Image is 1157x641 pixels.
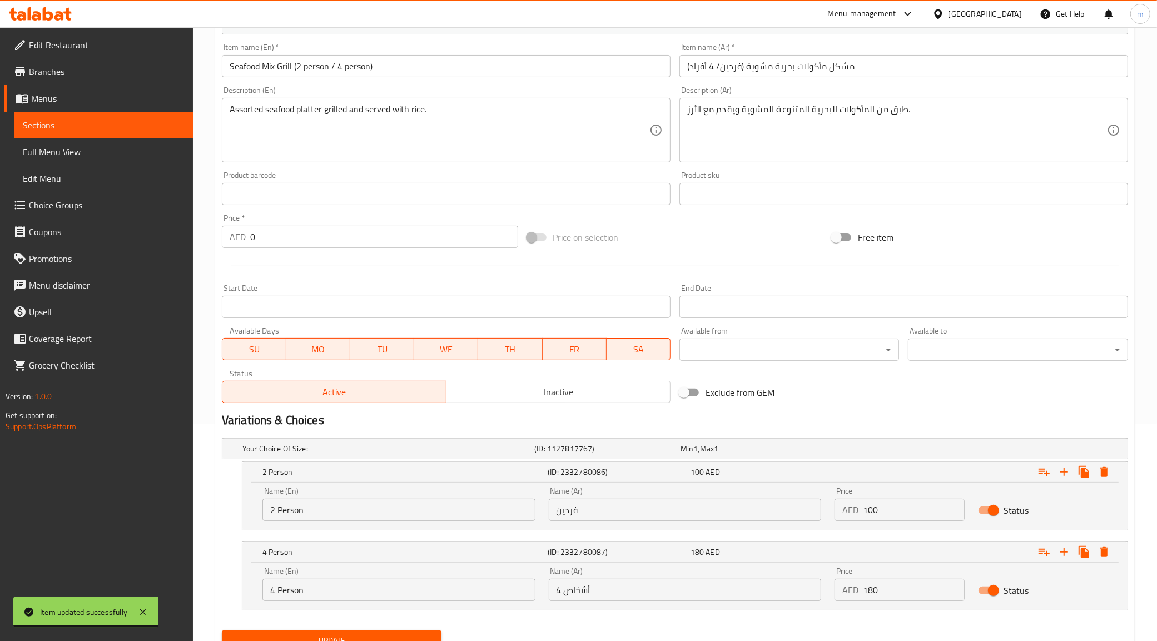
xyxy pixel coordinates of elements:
div: Menu-management [828,7,896,21]
div: Expand [242,462,1128,482]
span: 100 [691,465,704,479]
div: ​ [908,339,1128,361]
span: SA [611,341,666,357]
input: Enter name En [222,55,671,77]
button: Add choice group [1034,462,1054,482]
span: FR [547,341,602,357]
h5: 2 Person [262,466,543,478]
a: Full Menu View [14,138,193,165]
h5: 4 Person [262,546,543,558]
button: Add new choice [1054,542,1074,562]
span: Status [1004,504,1029,517]
a: Menu disclaimer [4,272,193,299]
p: AED [842,503,858,516]
input: Please enter price [250,226,518,248]
span: Inactive [451,384,666,400]
a: Coupons [4,218,193,245]
span: 1 [693,441,698,456]
span: TH [483,341,538,357]
button: MO [286,338,350,360]
input: Please enter price [863,579,964,601]
span: Full Menu View [23,145,185,158]
button: Clone new choice [1074,462,1094,482]
span: Promotions [29,252,185,265]
span: Version: [6,389,33,404]
input: Please enter product sku [679,183,1128,205]
a: Edit Menu [14,165,193,192]
span: Grocery Checklist [29,359,185,372]
h2: Variations & Choices [222,412,1128,429]
p: AED [842,583,858,597]
button: SA [607,338,671,360]
h5: (ID: 2332780087) [548,546,686,558]
span: Edit Restaurant [29,38,185,52]
span: 1 [714,441,718,456]
span: Branches [29,65,185,78]
input: Enter name En [262,579,535,601]
button: Active [222,381,446,403]
span: Max [700,441,714,456]
a: Grocery Checklist [4,352,193,379]
div: Item updated successfully [40,606,127,618]
span: Min [681,441,693,456]
span: 180 [691,545,704,559]
span: AED [706,545,720,559]
button: Add new choice [1054,462,1074,482]
button: Delete 2 Person [1094,462,1114,482]
span: Menu disclaimer [29,279,185,292]
input: Please enter product barcode [222,183,671,205]
button: Inactive [446,381,671,403]
span: Coupons [29,225,185,238]
span: Menus [31,92,185,105]
h5: (ID: 1127817767) [534,443,676,454]
input: Enter name Ar [549,499,822,521]
a: Choice Groups [4,192,193,218]
span: Sections [23,118,185,132]
button: Add choice group [1034,542,1054,562]
span: Get support on: [6,408,57,423]
input: Enter name Ar [679,55,1128,77]
input: Enter name En [262,499,535,521]
span: Active [227,384,442,400]
textarea: Assorted seafood platter grilled and served with rice. [230,104,649,157]
a: Sections [14,112,193,138]
span: SU [227,341,282,357]
span: Exclude from GEM [706,386,774,399]
div: [GEOGRAPHIC_DATA] [949,8,1022,20]
a: Menus [4,85,193,112]
span: Status [1004,584,1029,597]
button: FR [543,338,607,360]
input: Please enter price [863,499,964,521]
span: m [1137,8,1144,20]
button: Clone new choice [1074,542,1094,562]
div: Expand [242,542,1128,562]
h5: Your Choice Of Size: [242,443,530,454]
button: TU [350,338,414,360]
a: Promotions [4,245,193,272]
a: Support.OpsPlatform [6,419,76,434]
button: SU [222,338,286,360]
button: WE [414,338,478,360]
button: TH [478,338,542,360]
span: WE [419,341,474,357]
span: Edit Menu [23,172,185,185]
div: ​ [679,339,900,361]
input: Enter name Ar [549,579,822,601]
a: Edit Restaurant [4,32,193,58]
span: Coverage Report [29,332,185,345]
button: Delete 4 Person [1094,542,1114,562]
span: TU [355,341,410,357]
span: AED [706,465,720,479]
div: Expand [222,439,1128,459]
h5: (ID: 2332780086) [548,466,686,478]
textarea: طبق من المأكولات البحرية المتنوعة المشوية ويقدم مع الأرز. [687,104,1107,157]
div: , [681,443,822,454]
p: AED [230,230,246,244]
span: Choice Groups [29,198,185,212]
span: Free item [858,231,893,244]
a: Branches [4,58,193,85]
span: 1.0.0 [34,389,52,404]
a: Upsell [4,299,193,325]
a: Coverage Report [4,325,193,352]
span: Upsell [29,305,185,319]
